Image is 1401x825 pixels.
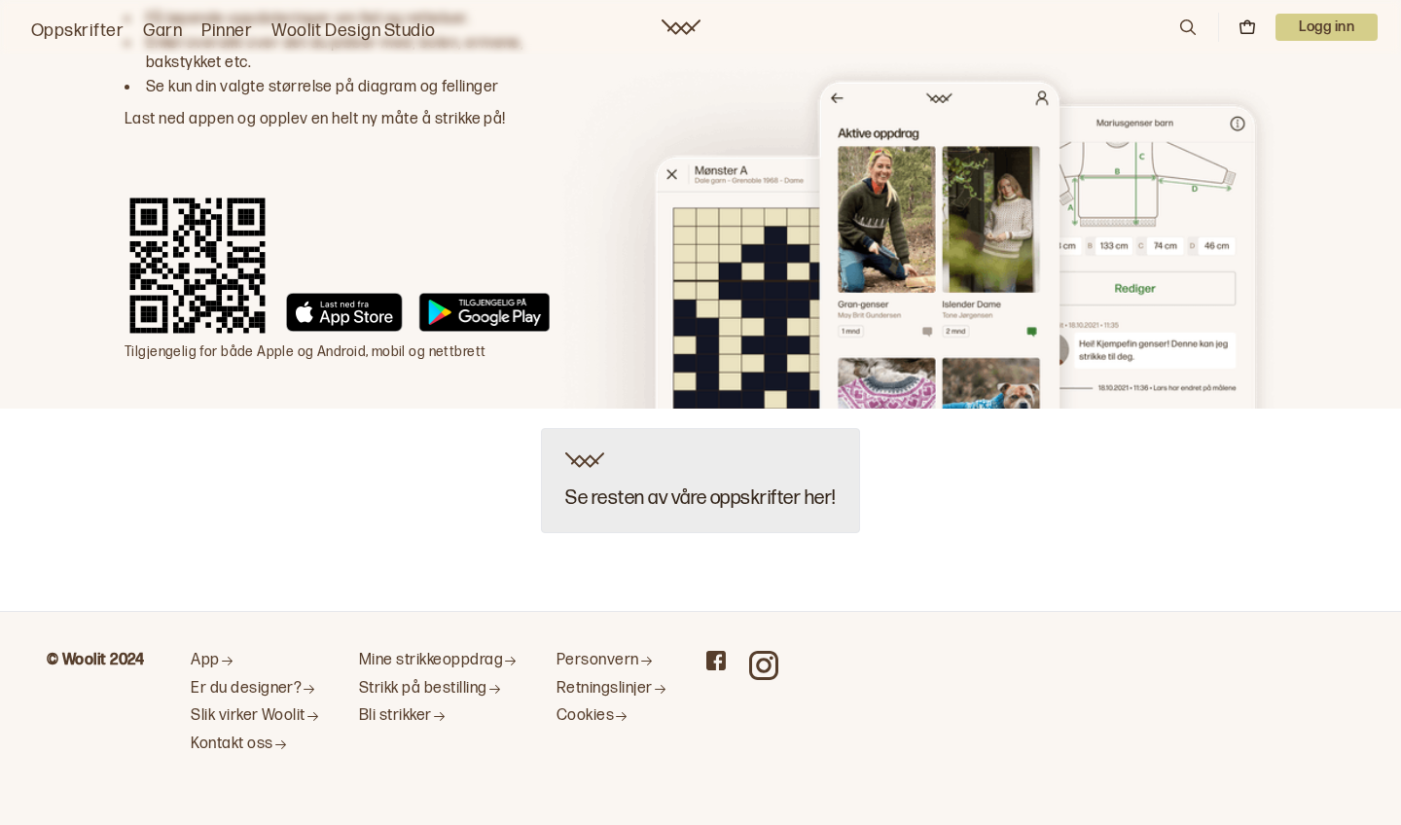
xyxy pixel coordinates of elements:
[125,342,550,362] p: Tilgjengelig for både Apple og Android, mobil og nettbrett
[565,487,835,509] h3: Se resten av våre oppskrifter her!
[557,679,667,699] a: Retningslinjer
[1275,14,1378,41] button: User dropdown
[359,651,518,671] a: Mine strikkeoppdrag
[418,293,550,339] a: Google Play
[749,651,778,680] a: Woolit on Instagram
[47,651,144,669] b: © Woolit 2024
[31,18,124,45] a: Oppskrifter
[286,293,403,339] a: App Store
[191,679,320,699] a: Er du designer?
[143,18,182,45] a: Garn
[271,18,436,45] a: Woolit Design Studio
[191,706,320,727] a: Slik virker Woolit
[359,706,518,727] a: Bli strikker
[286,293,403,332] img: App Store
[146,78,550,98] li: Se kun din valgte størrelse på diagram og fellinger
[557,651,667,671] a: Personvern
[191,651,320,671] a: App
[550,56,1276,409] img: Woolit App
[557,706,667,727] a: Cookies
[1275,14,1378,41] p: Logg inn
[418,293,550,332] img: Google Play
[125,110,550,130] p: Last ned appen og opplev en helt ny måte å strikke på!
[359,679,518,699] a: Strikk på bestilling
[191,735,320,755] a: Kontakt oss
[201,18,252,45] a: Pinner
[662,19,700,35] a: Woolit
[706,651,726,670] a: Woolit on Facebook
